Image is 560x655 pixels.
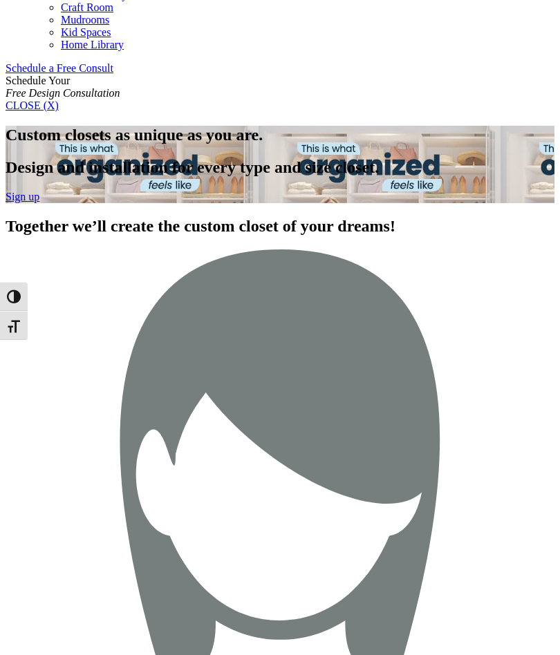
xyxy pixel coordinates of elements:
[6,191,39,202] a: Sign up
[61,14,109,26] a: Mudrooms
[6,158,554,177] h2: Design and installation for every type and size closet.
[6,217,554,236] h2: Together we’ll create the custom closet of your dreams!
[6,75,120,99] span: Schedule Your
[61,1,113,13] a: Craft Room
[6,126,554,144] h1: Custom closets as unique as you are.
[61,39,124,50] a: Home Library
[6,99,59,111] a: CLOSE (X)
[61,26,111,38] a: Kid Spaces
[6,62,113,74] a: Schedule a Free Consult (opens a dropdown menu)
[6,87,120,99] em: Free Design Consultation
